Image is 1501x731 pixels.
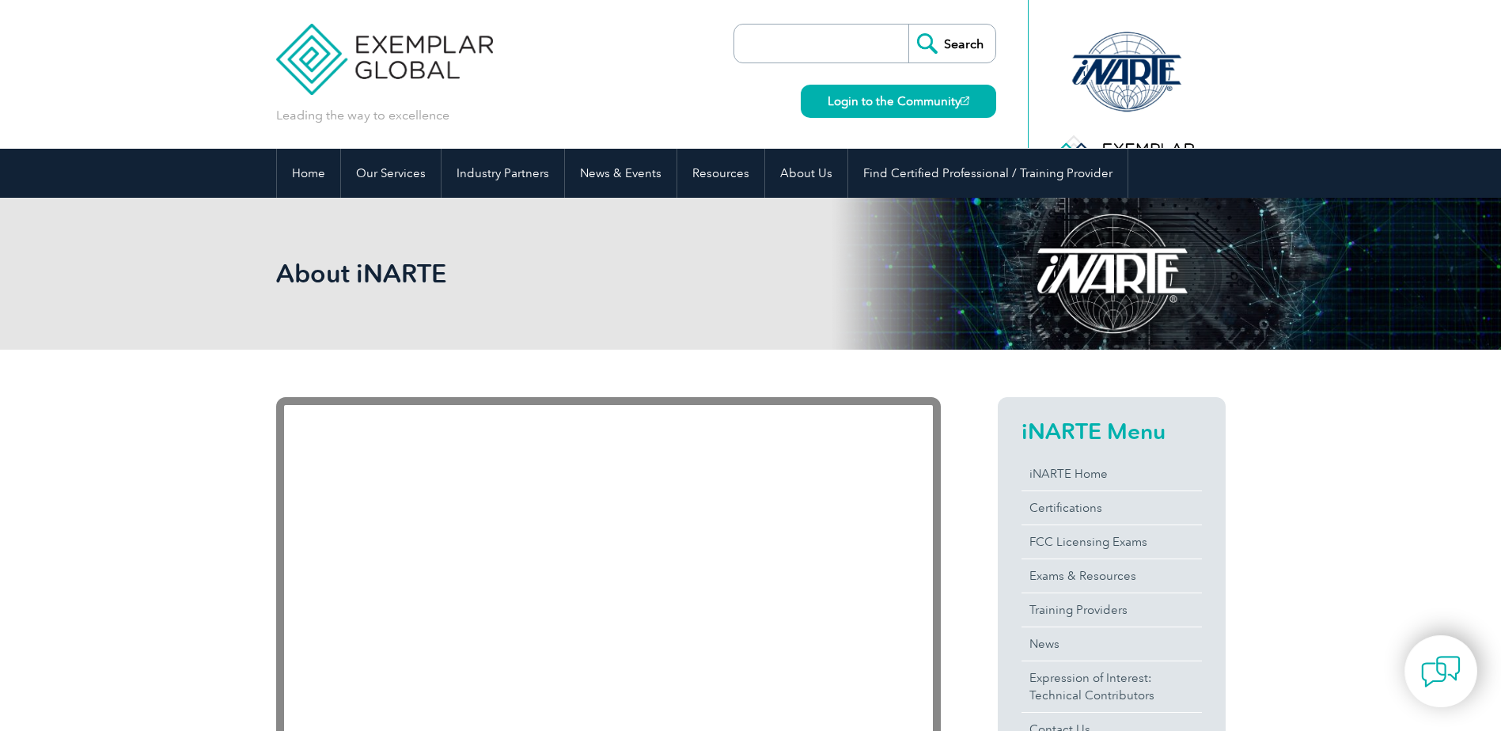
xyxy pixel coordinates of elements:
a: Our Services [341,149,441,198]
a: Industry Partners [442,149,564,198]
a: Find Certified Professional / Training Provider [848,149,1128,198]
a: iNARTE Home [1022,457,1202,490]
a: About Us [765,149,847,198]
input: Search [908,25,995,62]
p: Leading the way to excellence [276,107,449,124]
h2: iNARTE Menu [1022,419,1202,444]
a: Resources [677,149,764,198]
a: Expression of Interest:Technical Contributors [1022,661,1202,712]
img: contact-chat.png [1421,652,1461,691]
a: Training Providers [1022,593,1202,627]
a: Login to the Community [801,85,996,118]
a: Exams & Resources [1022,559,1202,593]
a: Certifications [1022,491,1202,525]
img: open_square.png [961,97,969,105]
h2: About iNARTE [276,261,941,286]
a: Home [277,149,340,198]
a: News & Events [565,149,677,198]
a: News [1022,627,1202,661]
a: FCC Licensing Exams [1022,525,1202,559]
